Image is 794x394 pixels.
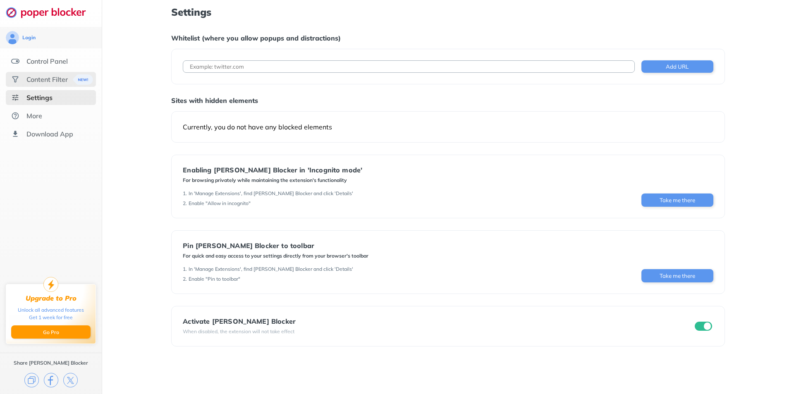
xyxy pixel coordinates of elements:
img: copy.svg [24,373,39,387]
div: Activate [PERSON_NAME] Blocker [183,318,296,325]
div: 1 . [183,190,187,197]
img: about.svg [11,112,19,120]
img: menuBanner.svg [73,74,93,85]
div: Upgrade to Pro [26,294,77,302]
div: Share [PERSON_NAME] Blocker [14,360,88,366]
button: Add URL [641,60,713,73]
img: x.svg [63,373,78,387]
div: Download App [26,130,73,138]
div: Enabling [PERSON_NAME] Blocker in 'Incognito mode' [183,166,362,174]
div: When disabled, the extension will not take effect [183,328,296,335]
div: Settings [26,93,53,102]
div: Unlock all advanced features [18,306,84,314]
img: upgrade-to-pro.svg [43,277,58,292]
div: 2 . [183,276,187,282]
div: For browsing privately while maintaining the extension's functionality [183,177,362,184]
div: Control Panel [26,57,68,65]
div: Get 1 week for free [29,314,73,321]
h1: Settings [171,7,725,17]
div: 1 . [183,266,187,272]
div: Sites with hidden elements [171,96,725,105]
div: In 'Manage Extensions', find [PERSON_NAME] Blocker and click 'Details' [189,266,353,272]
div: Enable "Pin to toolbar" [189,276,240,282]
div: Enable "Allow in incognito" [189,200,251,207]
div: More [26,112,42,120]
img: facebook.svg [44,373,58,387]
div: 2 . [183,200,187,207]
div: Pin [PERSON_NAME] Blocker to toolbar [183,242,368,249]
button: Go Pro [11,325,91,339]
div: For quick and easy access to your settings directly from your browser's toolbar [183,253,368,259]
img: logo-webpage.svg [6,7,95,18]
img: avatar.svg [6,31,19,44]
button: Take me there [641,193,713,207]
div: Login [22,34,36,41]
input: Example: twitter.com [183,60,634,73]
img: download-app.svg [11,130,19,138]
div: Currently, you do not have any blocked elements [183,123,713,131]
div: Whitelist (where you allow popups and distractions) [171,34,725,42]
img: settings-selected.svg [11,93,19,102]
button: Take me there [641,269,713,282]
img: features.svg [11,57,19,65]
div: Content Filter [26,75,68,84]
img: social.svg [11,75,19,84]
div: In 'Manage Extensions', find [PERSON_NAME] Blocker and click 'Details' [189,190,353,197]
